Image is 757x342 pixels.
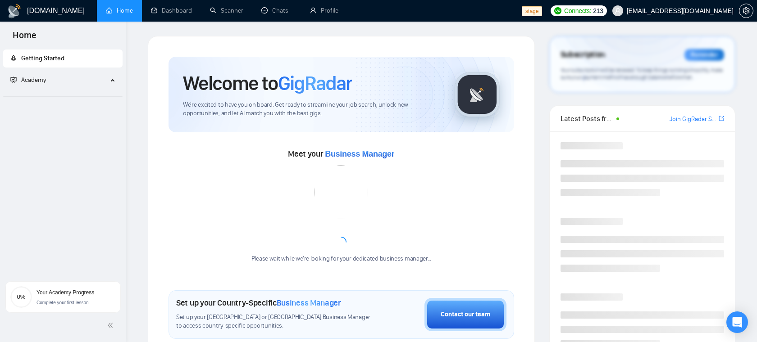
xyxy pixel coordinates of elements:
[36,300,89,305] span: Complete your first lesson
[277,298,341,308] span: Business Manager
[210,7,243,14] a: searchScanner
[183,71,352,95] h1: Welcome to
[5,29,44,48] span: Home
[176,298,341,308] h1: Set up your Country-Specific
[310,7,338,14] a: userProfile
[739,7,753,14] a: setting
[10,294,32,300] span: 0%
[246,255,437,263] div: Please wait while we're looking for your dedicated business manager...
[719,114,724,123] a: export
[7,4,22,18] img: logo
[561,113,614,124] span: Latest Posts from the GigRadar Community
[593,6,603,16] span: 213
[106,7,133,14] a: homeHome
[183,101,440,118] span: We're excited to have you on board. Get ready to streamline your job search, unlock new opportuni...
[176,313,374,330] span: Set up your [GEOGRAPHIC_DATA] or [GEOGRAPHIC_DATA] Business Manager to access country-specific op...
[522,6,542,16] span: stage
[441,310,490,319] div: Contact our team
[10,55,17,61] span: rocket
[10,76,17,83] span: fund-projection-screen
[739,4,753,18] button: setting
[615,8,621,14] span: user
[151,7,192,14] a: dashboardDashboard
[261,7,292,14] a: messageChats
[719,115,724,122] span: export
[554,7,561,14] img: upwork-logo.png
[561,47,605,63] span: Subscription
[684,49,724,61] div: Reminder
[670,114,717,124] a: Join GigRadar Slack Community
[107,321,116,330] span: double-left
[455,72,500,117] img: gigradar-logo.png
[3,49,123,67] li: Getting Started
[21,76,46,84] span: Academy
[10,76,46,84] span: Academy
[325,149,394,158] span: Business Manager
[424,298,506,331] button: Contact our team
[278,71,352,95] span: GigRadar
[564,6,591,16] span: Connects:
[3,93,123,99] li: Academy Homepage
[561,67,723,81] span: Your subscription will be renewed. To keep things running smoothly, make sure your payment method...
[36,289,94,296] span: Your Academy Progress
[314,165,368,219] img: error
[288,149,394,159] span: Meet your
[21,54,64,62] span: Getting Started
[726,311,748,333] div: Open Intercom Messenger
[334,235,348,249] span: loading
